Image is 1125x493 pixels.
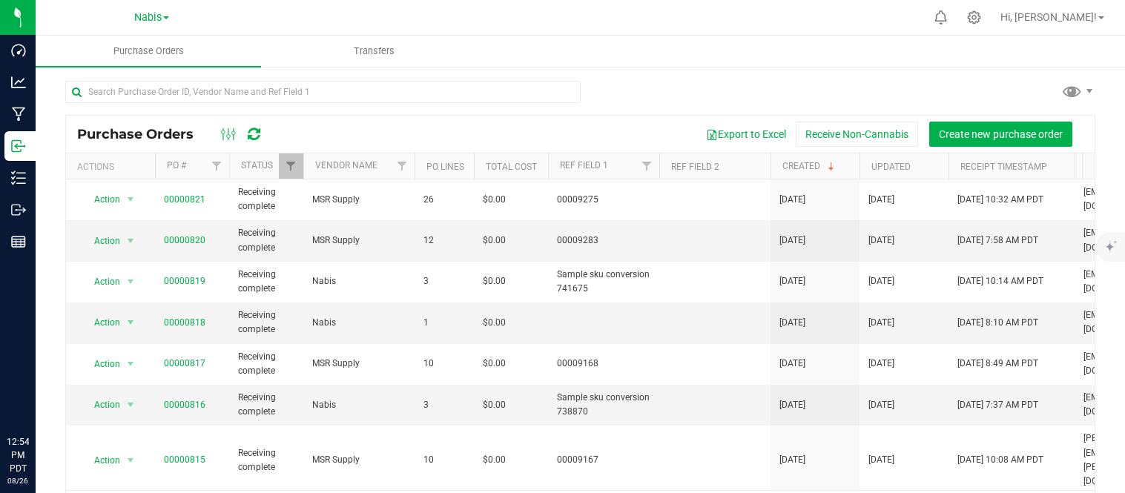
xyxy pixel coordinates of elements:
[957,357,1038,371] span: [DATE] 8:49 AM PDT
[81,189,121,210] span: Action
[315,160,377,171] a: Vendor Name
[929,122,1072,147] button: Create new purchase order
[483,316,506,330] span: $0.00
[796,122,918,147] button: Receive Non-Cannabis
[483,453,506,467] span: $0.00
[11,139,26,153] inline-svg: Inbound
[81,354,121,374] span: Action
[423,453,465,467] span: 10
[557,453,650,467] span: 00009167
[868,193,894,207] span: [DATE]
[423,193,465,207] span: 26
[238,391,294,419] span: Receiving complete
[423,316,465,330] span: 1
[81,271,121,292] span: Action
[965,10,983,24] div: Manage settings
[122,271,140,292] span: select
[868,316,894,330] span: [DATE]
[557,193,650,207] span: 00009275
[779,453,805,467] span: [DATE]
[390,153,415,179] a: Filter
[122,394,140,415] span: select
[11,234,26,249] inline-svg: Reports
[312,453,406,467] span: MSR Supply
[957,274,1043,288] span: [DATE] 10:14 AM PDT
[81,312,121,333] span: Action
[122,354,140,374] span: select
[122,189,140,210] span: select
[939,128,1063,140] span: Create new purchase order
[557,268,650,296] span: Sample sku conversion 741675
[241,160,273,171] a: Status
[93,44,204,58] span: Purchase Orders
[7,435,29,475] p: 12:54 PM PDT
[279,153,303,179] a: Filter
[957,398,1038,412] span: [DATE] 7:37 AM PDT
[960,162,1047,172] a: Receipt Timestamp
[868,234,894,248] span: [DATE]
[423,274,465,288] span: 3
[238,308,294,337] span: Receiving complete
[77,126,208,142] span: Purchase Orders
[557,357,650,371] span: 00009168
[238,350,294,378] span: Receiving complete
[560,160,608,171] a: Ref Field 1
[164,358,205,368] a: 00000817
[483,274,506,288] span: $0.00
[696,122,796,147] button: Export to Excel
[11,43,26,58] inline-svg: Dashboard
[671,162,719,172] a: Ref Field 2
[122,231,140,251] span: select
[557,234,650,248] span: 00009283
[871,162,911,172] a: Updated
[81,450,121,471] span: Action
[312,274,406,288] span: Nabis
[81,231,121,251] span: Action
[36,36,261,67] a: Purchase Orders
[334,44,415,58] span: Transfers
[868,453,894,467] span: [DATE]
[65,81,581,103] input: Search Purchase Order ID, Vendor Name and Ref Field 1
[122,312,140,333] span: select
[779,398,805,412] span: [DATE]
[312,316,406,330] span: Nabis
[238,446,294,474] span: Receiving complete
[423,398,465,412] span: 3
[779,234,805,248] span: [DATE]
[957,193,1043,207] span: [DATE] 10:32 AM PDT
[868,357,894,371] span: [DATE]
[486,162,537,172] a: Total Cost
[167,160,186,171] a: PO #
[483,398,506,412] span: $0.00
[164,276,205,286] a: 00000819
[134,11,162,24] span: Nabis
[312,193,406,207] span: MSR Supply
[15,374,59,419] iframe: Resource center
[868,274,894,288] span: [DATE]
[81,394,121,415] span: Action
[779,357,805,371] span: [DATE]
[868,398,894,412] span: [DATE]
[957,453,1043,467] span: [DATE] 10:08 AM PDT
[423,234,465,248] span: 12
[1000,11,1097,23] span: Hi, [PERSON_NAME]!
[122,450,140,471] span: select
[426,162,464,172] a: PO Lines
[557,391,650,419] span: Sample sku conversion 738870
[44,372,62,390] iframe: Resource center unread badge
[957,316,1038,330] span: [DATE] 8:10 AM PDT
[205,153,229,179] a: Filter
[164,235,205,245] a: 00000820
[77,162,149,172] div: Actions
[483,193,506,207] span: $0.00
[164,194,205,205] a: 00000821
[312,357,406,371] span: MSR Supply
[957,234,1038,248] span: [DATE] 7:58 AM PDT
[7,475,29,486] p: 08/26
[483,234,506,248] span: $0.00
[483,357,506,371] span: $0.00
[238,268,294,296] span: Receiving complete
[164,400,205,410] a: 00000816
[779,274,805,288] span: [DATE]
[164,454,205,465] a: 00000815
